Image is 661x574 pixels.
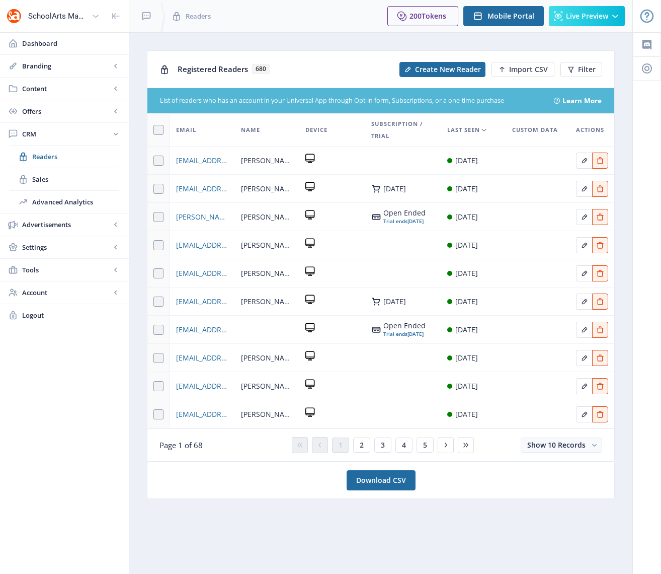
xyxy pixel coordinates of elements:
[402,441,406,449] span: 4
[576,296,592,305] a: Edit page
[176,324,229,336] a: [EMAIL_ADDRESS][DOMAIN_NAME]
[22,220,111,230] span: Advertisements
[241,352,293,364] span: [PERSON_NAME]
[178,64,248,74] span: Registered Readers
[10,146,119,168] a: Readers
[491,62,554,77] button: Import CSV
[527,440,586,450] span: Show 10 Records
[32,152,119,162] span: Readers
[176,380,229,392] a: [EMAIL_ADDRESS][DOMAIN_NAME]
[371,118,436,142] span: Subscription / Trial
[176,211,229,223] span: [PERSON_NAME][EMAIL_ADDRESS][DOMAIN_NAME]
[176,408,229,420] a: [EMAIL_ADDRESS][DOMAIN_NAME]
[241,211,293,223] span: [PERSON_NAME]
[387,6,458,26] button: 200Tokens
[509,65,548,74] span: Import CSV
[592,380,608,390] a: Edit page
[160,96,542,106] div: List of readers who has an account in your Universal App through Opt-in form, Subscriptions, or a...
[176,155,229,167] a: [EMAIL_ADDRESS][DOMAIN_NAME]
[576,239,592,249] a: Edit page
[22,38,121,48] span: Dashboard
[22,265,111,275] span: Tools
[576,155,592,164] a: Edit page
[576,324,592,333] a: Edit page
[576,352,592,362] a: Edit page
[241,239,293,251] span: [PERSON_NAME]
[455,324,478,336] div: [DATE]
[159,440,203,450] span: Page 1 of 68
[176,267,229,279] a: [EMAIL_ADDRESS][DOMAIN_NAME]
[22,61,111,71] span: Branding
[176,183,229,195] a: [EMAIL_ADDRESS][DOMAIN_NAME]
[241,296,293,308] span: [PERSON_NAME]
[592,211,608,221] a: Edit page
[383,330,407,337] span: Trial ends
[381,441,385,449] span: 3
[383,298,406,306] div: [DATE]
[252,64,270,74] span: 680
[576,267,592,277] a: Edit page
[487,12,534,20] span: Mobile Portal
[241,408,293,420] span: [PERSON_NAME]
[383,218,407,225] span: Trial ends
[485,62,554,77] a: New page
[399,62,485,77] button: Create New Reader
[32,174,119,184] span: Sales
[592,324,608,333] a: Edit page
[447,124,480,136] span: Last Seen
[395,438,412,453] button: 4
[455,211,478,223] div: [DATE]
[241,124,260,136] span: Name
[374,438,391,453] button: 3
[592,183,608,192] a: Edit page
[455,239,478,251] div: [DATE]
[22,242,111,252] span: Settings
[415,65,481,74] span: Create New Reader
[576,380,592,390] a: Edit page
[22,288,111,298] span: Account
[592,408,608,418] a: Edit page
[549,6,625,26] button: Live Preview
[22,106,111,116] span: Offers
[332,438,349,453] button: 1
[383,330,426,338] div: [DATE]
[592,296,608,305] a: Edit page
[305,124,327,136] span: Device
[576,124,604,136] span: Actions
[10,191,119,213] a: Advanced Analytics
[241,380,293,392] span: [PERSON_NAME]
[455,408,478,420] div: [DATE]
[417,438,434,453] button: 5
[6,8,22,24] img: properties.app_icon.png
[176,124,196,136] span: Email
[576,211,592,221] a: Edit page
[455,352,478,364] div: [DATE]
[353,438,370,453] button: 2
[241,267,293,279] span: [PERSON_NAME]
[423,441,427,449] span: 5
[186,11,211,21] span: Readers
[383,322,426,330] div: Open Ended
[393,62,485,77] a: New page
[22,310,121,320] span: Logout
[512,124,558,136] span: Custom Data
[339,441,343,449] span: 1
[455,380,478,392] div: [DATE]
[576,408,592,418] a: Edit page
[28,5,88,27] div: SchoolArts Magazine
[592,155,608,164] a: Edit page
[562,96,602,106] a: Learn More
[455,296,478,308] div: [DATE]
[383,209,426,217] div: Open Ended
[463,6,544,26] button: Mobile Portal
[383,185,406,193] div: [DATE]
[455,155,478,167] div: [DATE]
[176,352,229,364] a: [EMAIL_ADDRESS][DOMAIN_NAME]
[176,239,229,251] span: [EMAIL_ADDRESS][DOMAIN_NAME]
